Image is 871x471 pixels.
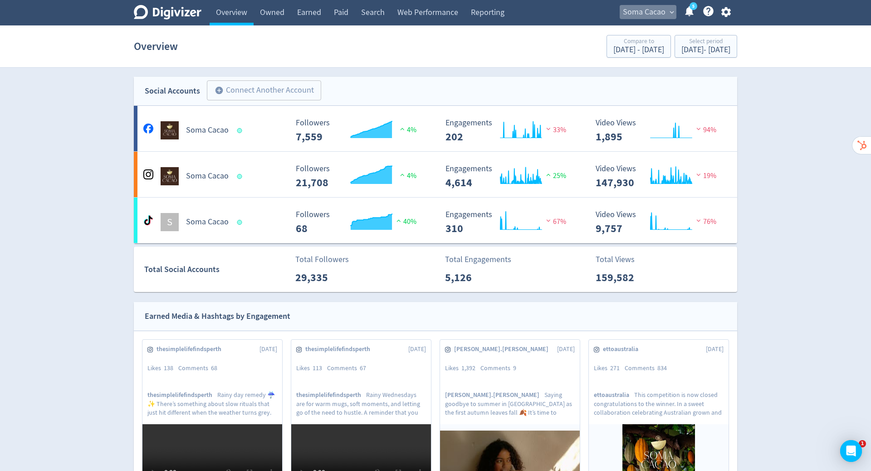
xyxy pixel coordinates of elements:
[157,345,226,354] span: thesimplelifefindsperth
[607,35,671,58] button: Compare to[DATE] - [DATE]
[544,217,553,224] img: negative-performance.svg
[544,171,553,178] img: positive-performance.svg
[144,263,289,276] div: Total Social Accounts
[296,391,366,399] span: thesimplelifefindsperth
[675,35,737,58] button: Select period[DATE]- [DATE]
[186,217,229,228] h5: Soma Cacao
[557,345,575,354] span: [DATE]
[706,345,724,354] span: [DATE]
[613,38,664,46] div: Compare to
[596,269,648,286] p: 159,582
[620,5,676,20] button: Soma Cacao
[591,119,727,143] svg: Video Views 1,895
[840,440,862,462] div: Open Intercom Messenger
[681,46,730,54] div: [DATE] - [DATE]
[147,391,277,416] p: Rainy day remedy ☔️✨ There’s something about slow rituals that just hit different when the weathe...
[603,345,643,354] span: ettoaustralia
[394,217,403,224] img: positive-performance.svg
[394,217,416,226] span: 40%
[594,364,625,373] div: Likes
[544,125,566,134] span: 33%
[513,364,516,372] span: 9
[313,364,322,372] span: 113
[694,217,703,224] img: negative-performance.svg
[445,269,497,286] p: 5,126
[445,364,480,373] div: Likes
[480,364,521,373] div: Comments
[164,364,173,372] span: 138
[544,217,566,226] span: 67%
[237,128,245,133] span: Data last synced: 10 Oct 2025, 8:02am (AEDT)
[441,119,577,143] svg: Engagements 202
[186,171,229,182] h5: Soma Cacao
[178,364,222,373] div: Comments
[441,210,577,234] svg: Engagements 310
[145,310,290,323] div: Earned Media & Hashtags by Engagement
[186,125,229,136] h5: Soma Cacao
[591,164,727,188] svg: Video Views 147,930
[296,391,426,416] p: Rainy Wednesdays are for warm mugs, soft moments, and letting go of the need to hustle. A reminde...
[594,391,634,399] span: ettoaustralia
[398,171,416,180] span: 4%
[207,80,321,100] button: Connect Another Account
[134,152,737,197] a: Soma Cacao undefinedSoma Cacao Followers 21,708 Followers 21,708 4% Engagements 4,614 Engagements...
[692,3,695,10] text: 5
[134,198,737,243] a: SSoma Cacao Followers 68 Followers 68 40% Engagements 310 Engagements 310 67% Video Views 9,757 V...
[291,119,427,143] svg: Followers 7,559
[237,220,245,225] span: Data last synced: 10 Oct 2025, 10:02am (AEDT)
[625,364,672,373] div: Comments
[134,106,737,151] a: Soma Cacao undefinedSoma Cacao Followers 7,559 Followers 7,559 4% Engagements 202 Engagements 202...
[200,82,321,100] a: Connect Another Account
[237,174,245,179] span: Data last synced: 10 Oct 2025, 8:02am (AEDT)
[596,253,648,266] p: Total Views
[610,364,620,372] span: 271
[591,210,727,234] svg: Video Views 9,757
[544,125,553,132] img: negative-performance.svg
[694,217,716,226] span: 76%
[211,364,217,372] span: 68
[291,210,427,234] svg: Followers 68
[147,364,178,373] div: Likes
[259,345,277,354] span: [DATE]
[161,213,179,231] div: S
[291,164,427,188] svg: Followers 21,708
[690,2,697,10] a: 5
[594,391,724,416] p: This competition is now closed congratulations to the winner. In a sweet collaboration celebratin...
[398,171,407,178] img: positive-performance.svg
[445,391,544,399] span: [PERSON_NAME].[PERSON_NAME]
[694,125,703,132] img: negative-performance.svg
[668,8,676,16] span: expand_more
[296,364,327,373] div: Likes
[305,345,375,354] span: thesimplelifefindsperth
[544,171,566,180] span: 25%
[859,440,866,447] span: 1
[327,364,371,373] div: Comments
[145,84,200,98] div: Social Accounts
[613,46,664,54] div: [DATE] - [DATE]
[398,125,416,134] span: 4%
[694,171,703,178] img: negative-performance.svg
[441,164,577,188] svg: Engagements 4,614
[408,345,426,354] span: [DATE]
[445,391,575,416] p: Saying goodbye to summer in [GEOGRAPHIC_DATA] as the first autumn leaves fall 🍂 It’s time to unpa...
[134,32,178,61] h1: Overview
[161,167,179,185] img: Soma Cacao undefined
[295,253,349,266] p: Total Followers
[694,125,716,134] span: 94%
[454,345,553,354] span: [PERSON_NAME].[PERSON_NAME]
[215,86,224,95] span: add_circle
[694,171,716,180] span: 19%
[360,364,366,372] span: 67
[461,364,475,372] span: 1,392
[161,121,179,139] img: Soma Cacao undefined
[681,38,730,46] div: Select period
[623,5,665,20] span: Soma Cacao
[657,364,667,372] span: 834
[147,391,217,399] span: thesimplelifefindsperth
[398,125,407,132] img: positive-performance.svg
[295,269,347,286] p: 29,335
[445,253,511,266] p: Total Engagements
